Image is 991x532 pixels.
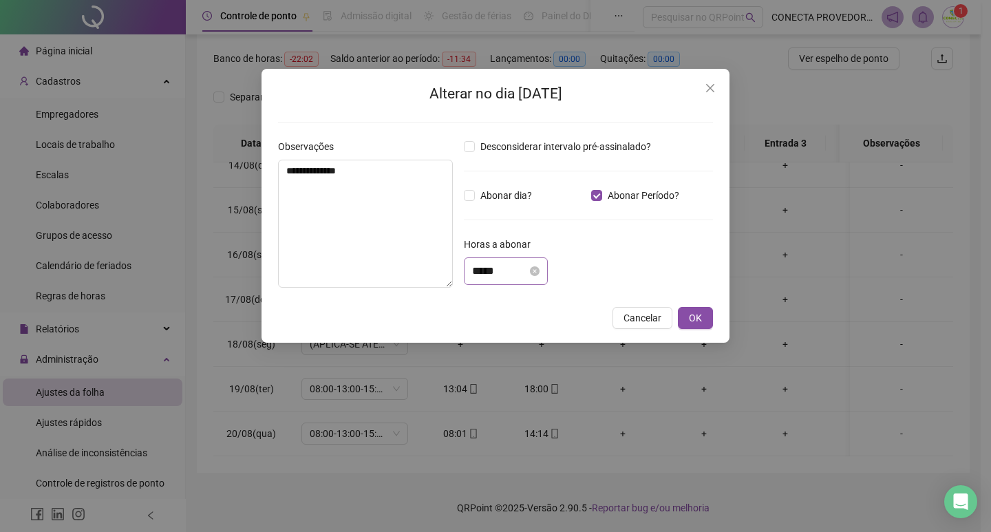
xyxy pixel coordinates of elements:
[705,83,716,94] span: close
[689,310,702,326] span: OK
[624,310,661,326] span: Cancelar
[944,485,977,518] div: Open Intercom Messenger
[699,77,721,99] button: Close
[678,307,713,329] button: OK
[464,237,540,252] label: Horas a abonar
[530,266,540,276] span: close-circle
[278,139,343,154] label: Observações
[475,139,657,154] span: Desconsiderar intervalo pré-assinalado?
[612,307,672,329] button: Cancelar
[602,188,685,203] span: Abonar Período?
[278,83,713,105] h2: Alterar no dia [DATE]
[475,188,537,203] span: Abonar dia?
